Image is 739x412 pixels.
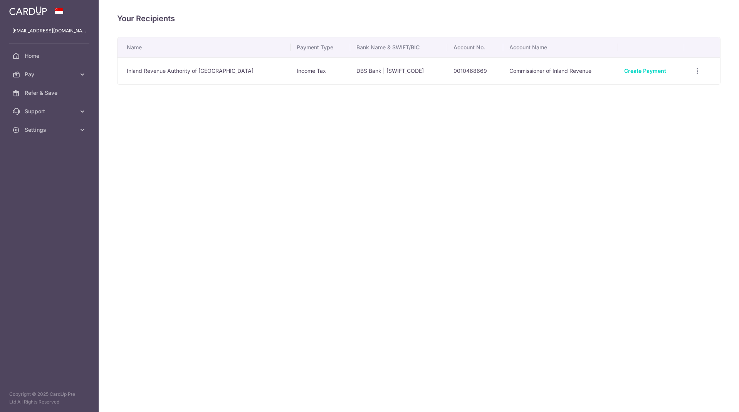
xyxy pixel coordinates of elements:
[503,57,618,84] td: Commissioner of Inland Revenue
[25,52,76,60] span: Home
[118,37,291,57] th: Name
[291,57,350,84] td: Income Tax
[447,57,503,84] td: 0010468669
[25,71,76,78] span: Pay
[118,57,291,84] td: Inland Revenue Authority of [GEOGRAPHIC_DATA]
[291,37,350,57] th: Payment Type
[25,108,76,115] span: Support
[624,67,666,74] a: Create Payment
[350,37,447,57] th: Bank Name & SWIFT/BIC
[117,12,721,25] h4: Your Recipients
[350,57,447,84] td: DBS Bank | [SWIFT_CODE]
[12,27,86,35] p: [EMAIL_ADDRESS][DOMAIN_NAME]
[503,37,618,57] th: Account Name
[25,126,76,134] span: Settings
[25,89,76,97] span: Refer & Save
[447,37,503,57] th: Account No.
[9,6,47,15] img: CardUp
